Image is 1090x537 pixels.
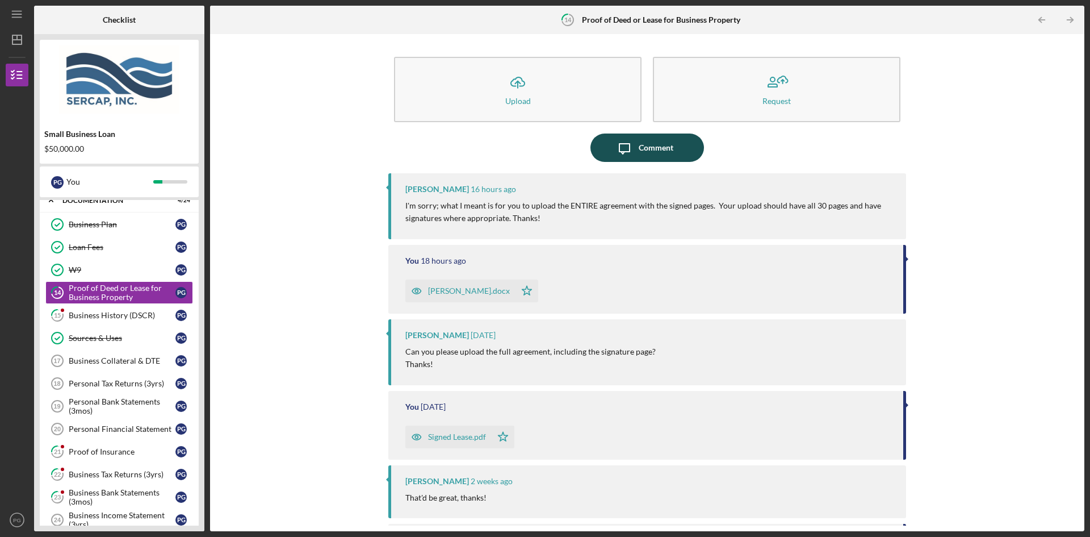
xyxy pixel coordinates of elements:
div: Business History (DSCR) [69,311,175,320]
b: Proof of Deed or Lease for Business Property [582,15,740,24]
div: Business Bank Statements (3mos) [69,488,175,506]
b: Checklist [103,15,136,24]
div: Personal Tax Returns (3yrs) [69,379,175,388]
tspan: 18 [53,380,60,387]
tspan: 24 [54,517,61,523]
a: W9PG [45,259,193,281]
text: PG [13,517,21,523]
div: [PERSON_NAME] [405,331,469,340]
p: Thanks! [405,358,656,371]
div: P G [175,310,187,321]
time: 2025-09-08 20:26 [471,477,513,486]
div: Sources & Uses [69,334,175,343]
tspan: 14 [54,289,61,297]
button: Comment [590,134,704,162]
a: 17Business Collateral & DTEPG [45,349,193,372]
div: Business Income Statement (3yrs) [69,511,175,529]
div: Documentation [62,197,162,204]
tspan: 23 [54,494,61,501]
div: [PERSON_NAME].docx [428,286,510,295]
time: 2025-09-15 18:50 [421,402,446,411]
div: Request [762,97,791,105]
div: P G [175,469,187,480]
button: Upload [394,57,642,122]
div: W9 [69,265,175,274]
tspan: 19 [53,403,60,410]
div: P G [175,514,187,526]
div: Small Business Loan [44,130,194,139]
div: Proof of Insurance [69,447,175,456]
div: P G [175,219,187,230]
a: 21Proof of InsurancePG [45,440,193,463]
button: [PERSON_NAME].docx [405,280,538,302]
a: 23Business Bank Statements (3mos)PG [45,486,193,509]
a: Loan FeesPG [45,236,193,259]
div: You [66,172,153,192]
div: Personal Bank Statements (3mos) [69,397,175,415]
div: Business Tax Returns (3yrs) [69,470,175,479]
time: 2025-09-22 18:42 [421,256,466,265]
tspan: 14 [564,16,572,23]
div: Proof of Deed or Lease for Business Property [69,284,175,302]
button: Request [653,57,900,122]
div: P G [175,355,187,367]
tspan: 15 [54,312,61,319]
a: 22Business Tax Returns (3yrs)PG [45,463,193,486]
div: P G [175,446,187,457]
tspan: 17 [53,357,60,364]
tspan: 20 [54,426,61,432]
div: $50,000.00 [44,144,194,153]
tspan: 22 [54,471,61,478]
a: Sources & UsesPG [45,327,193,349]
tspan: 21 [54,448,61,456]
div: P G [175,401,187,412]
a: 14Proof of Deed or Lease for Business PropertyPG [45,281,193,304]
a: 24Business Income Statement (3yrs)PG [45,509,193,531]
div: Signed Lease.pdf [428,432,486,442]
p: That'd be great, thanks! [405,492,487,504]
img: Product logo [40,45,199,114]
a: 18Personal Tax Returns (3yrs)PG [45,372,193,395]
div: P G [175,242,187,253]
div: Loan Fees [69,243,175,252]
div: [PERSON_NAME] [405,185,469,194]
div: P G [175,332,187,344]
div: Business Plan [69,220,175,229]
div: Comment [639,134,673,162]
div: P G [175,378,187,389]
div: Business Collateral & DTE [69,356,175,365]
div: P G [175,492,187,503]
time: 2025-09-15 18:52 [471,331,496,340]
button: Signed Lease.pdf [405,426,514,448]
a: 19Personal Bank Statements (3mos)PG [45,395,193,418]
div: Upload [505,97,531,105]
a: Business PlanPG [45,213,193,236]
div: You [405,256,419,265]
p: Can you please upload the full agreement, including the signature page? [405,345,656,358]
time: 2025-09-22 20:46 [471,185,516,194]
div: P G [175,264,187,276]
div: You [405,402,419,411]
div: P G [175,287,187,298]
div: P G [175,423,187,435]
button: PG [6,509,28,531]
p: I'm sorry; what I meant is for you to upload the ENTIRE agreement with the signed pages. Your upl... [405,199,895,225]
div: 4 / 24 [170,197,190,204]
a: 20Personal Financial StatementPG [45,418,193,440]
a: 15Business History (DSCR)PG [45,304,193,327]
div: Personal Financial Statement [69,424,175,434]
div: [PERSON_NAME] [405,477,469,486]
div: P G [51,176,64,189]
